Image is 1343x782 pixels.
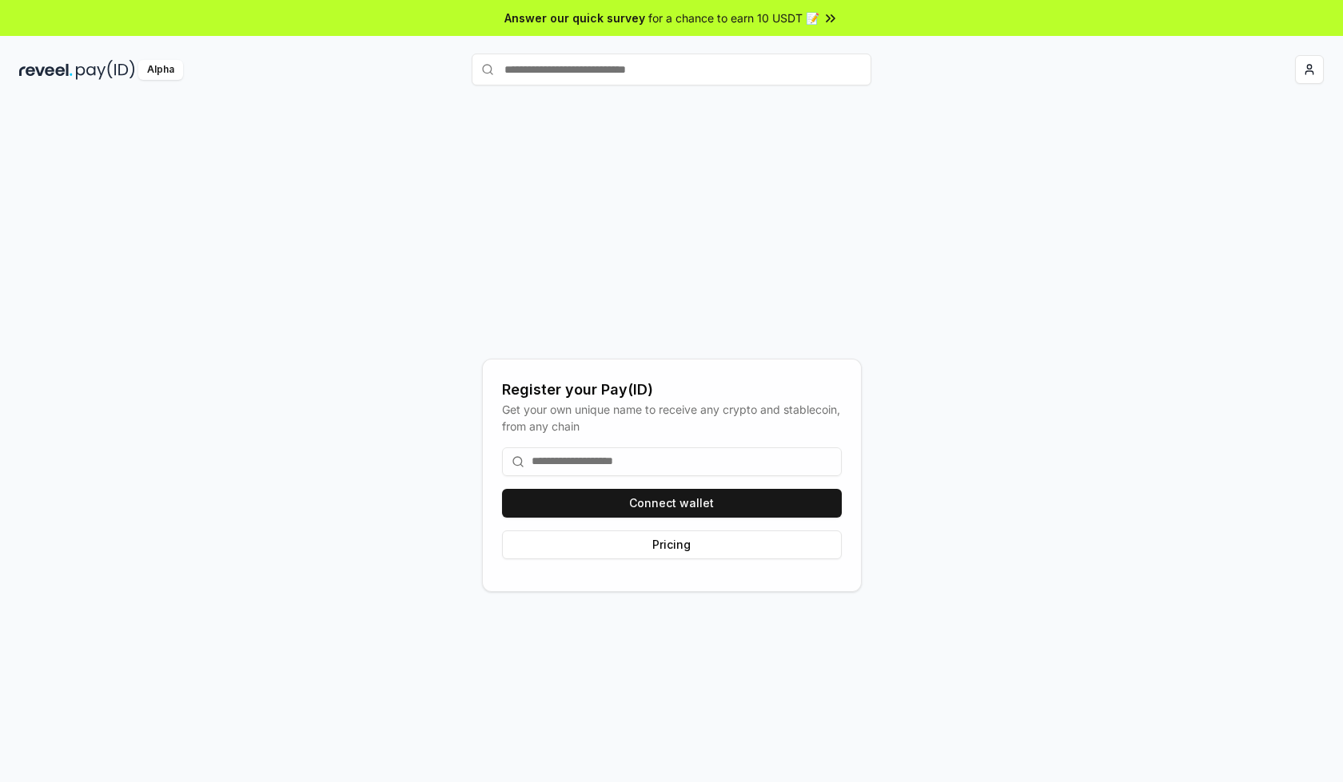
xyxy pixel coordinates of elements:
[76,60,135,80] img: pay_id
[504,10,645,26] span: Answer our quick survey
[502,489,842,518] button: Connect wallet
[648,10,819,26] span: for a chance to earn 10 USDT 📝
[502,530,842,559] button: Pricing
[502,379,842,401] div: Register your Pay(ID)
[138,60,183,80] div: Alpha
[502,401,842,435] div: Get your own unique name to receive any crypto and stablecoin, from any chain
[19,60,73,80] img: reveel_dark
